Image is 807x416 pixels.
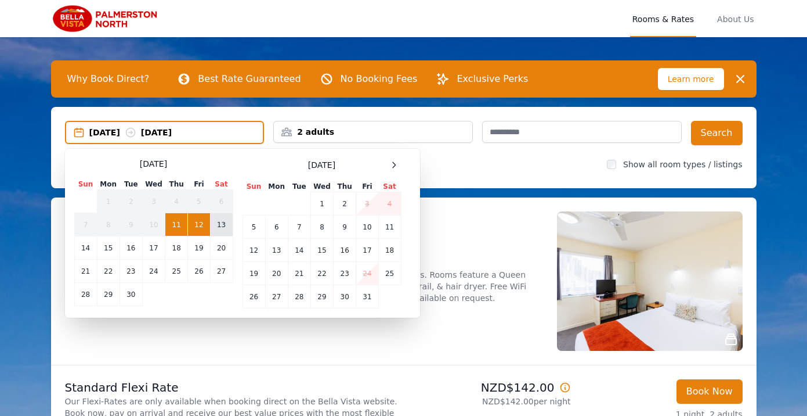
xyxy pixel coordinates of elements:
[120,260,142,283] td: 23
[310,216,333,239] td: 8
[310,285,333,309] td: 29
[165,213,188,236] td: 11
[142,213,165,236] td: 10
[265,239,288,262] td: 13
[165,260,188,283] td: 25
[97,283,120,306] td: 29
[142,190,165,213] td: 3
[188,260,210,283] td: 26
[288,181,310,192] th: Tue
[188,213,210,236] td: 12
[356,262,378,285] td: 24
[341,72,418,86] p: No Booking Fees
[334,262,356,285] td: 23
[265,181,288,192] th: Mon
[120,213,142,236] td: 9
[58,67,159,91] span: Why Book Direct?
[378,216,401,239] td: 11
[676,379,743,404] button: Book Now
[265,262,288,285] td: 20
[165,190,188,213] td: 4
[210,213,233,236] td: 13
[120,179,142,190] th: Tue
[65,379,399,396] p: Standard Flexi Rate
[74,179,97,190] th: Sun
[408,396,571,407] p: NZD$142.00 per night
[142,179,165,190] th: Wed
[188,190,210,213] td: 5
[142,236,165,260] td: 17
[623,160,742,169] label: Show all room types / listings
[334,239,356,262] td: 16
[288,285,310,309] td: 28
[120,190,142,213] td: 2
[89,127,263,138] div: [DATE] [DATE]
[74,260,97,283] td: 21
[188,179,210,190] th: Fri
[308,159,335,171] span: [DATE]
[165,179,188,190] th: Thu
[74,283,97,306] td: 28
[378,181,401,192] th: Sat
[334,192,356,216] td: 2
[310,192,333,216] td: 1
[243,239,265,262] td: 12
[74,236,97,260] td: 14
[378,262,401,285] td: 25
[334,181,356,192] th: Thu
[188,236,210,260] td: 19
[210,190,233,213] td: 6
[243,181,265,192] th: Sun
[356,181,378,192] th: Fri
[310,181,333,192] th: Wed
[243,262,265,285] td: 19
[120,236,142,260] td: 16
[274,126,472,138] div: 2 adults
[97,260,120,283] td: 22
[74,213,97,236] td: 7
[310,239,333,262] td: 15
[198,72,301,86] p: Best Rate Guaranteed
[265,285,288,309] td: 27
[310,262,333,285] td: 22
[243,216,265,239] td: 5
[356,216,378,239] td: 10
[378,239,401,262] td: 18
[356,239,378,262] td: 17
[408,379,571,396] p: NZD$142.00
[457,72,528,86] p: Exclusive Perks
[210,236,233,260] td: 20
[288,216,310,239] td: 7
[265,216,288,239] td: 6
[378,192,401,216] td: 4
[97,179,120,190] th: Mon
[334,285,356,309] td: 30
[210,179,233,190] th: Sat
[288,239,310,262] td: 14
[97,190,120,213] td: 1
[140,158,167,170] span: [DATE]
[356,192,378,216] td: 3
[243,285,265,309] td: 26
[51,5,162,33] img: Bella Vista Palmerston North
[658,68,724,90] span: Learn more
[691,121,743,145] button: Search
[120,283,142,306] td: 30
[97,213,120,236] td: 8
[356,285,378,309] td: 31
[210,260,233,283] td: 27
[97,236,120,260] td: 15
[165,236,188,260] td: 18
[288,262,310,285] td: 21
[334,216,356,239] td: 9
[142,260,165,283] td: 24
